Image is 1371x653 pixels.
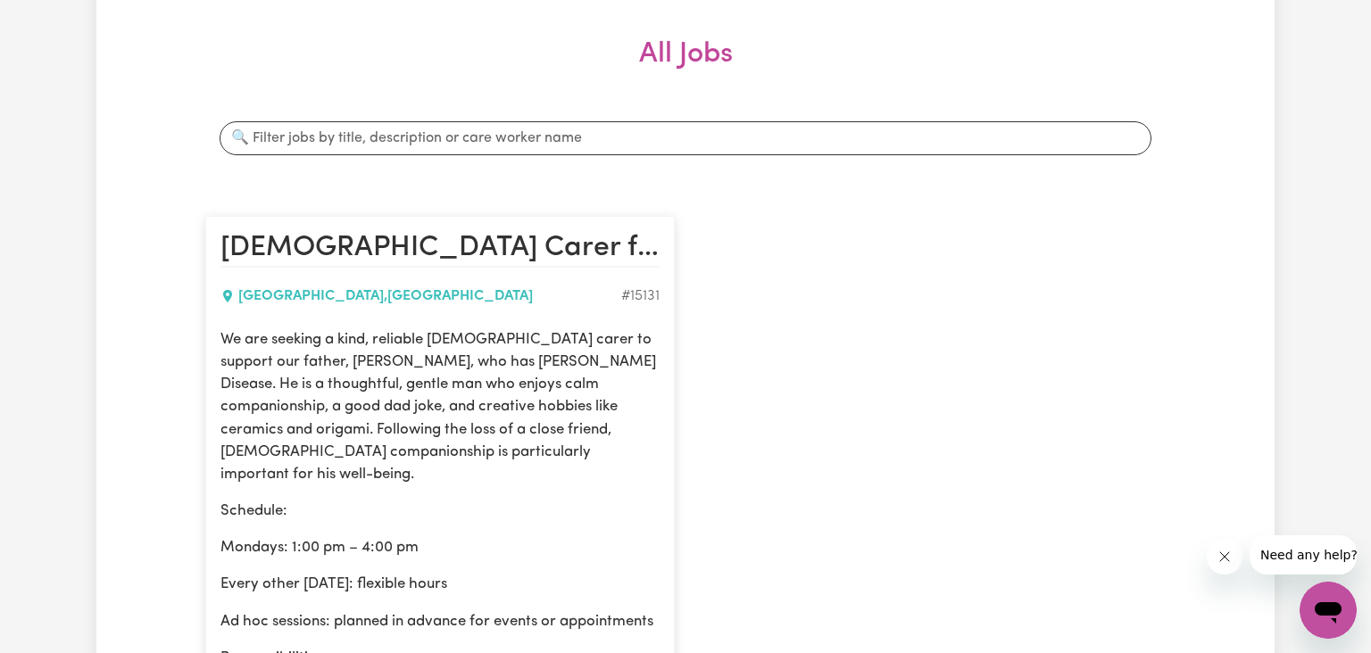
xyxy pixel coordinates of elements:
span: Need any help? [11,12,108,27]
p: Ad hoc sessions: planned in advance for events or appointments [220,610,660,632]
iframe: Message from company [1250,535,1357,574]
p: Mondays: 1:00 pm – 4:00 pm [220,536,660,558]
iframe: Close message [1207,539,1242,574]
p: Schedule: [220,500,660,522]
h2: All Jobs [205,37,1166,100]
p: We are seeking a kind, reliable [DEMOGRAPHIC_DATA] carer to support our father, [PERSON_NAME], wh... [220,328,660,485]
div: [GEOGRAPHIC_DATA] , [GEOGRAPHIC_DATA] [220,285,621,307]
input: 🔍 Filter jobs by title, description or care worker name [220,121,1151,155]
p: Every other [DATE]: flexible hours [220,573,660,595]
h2: Male Carer for Gentleman with Parkinson’s | Support, Companionship & Creative Outings [220,231,660,267]
div: Job ID #15131 [621,285,660,307]
iframe: Button to launch messaging window [1300,582,1357,639]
